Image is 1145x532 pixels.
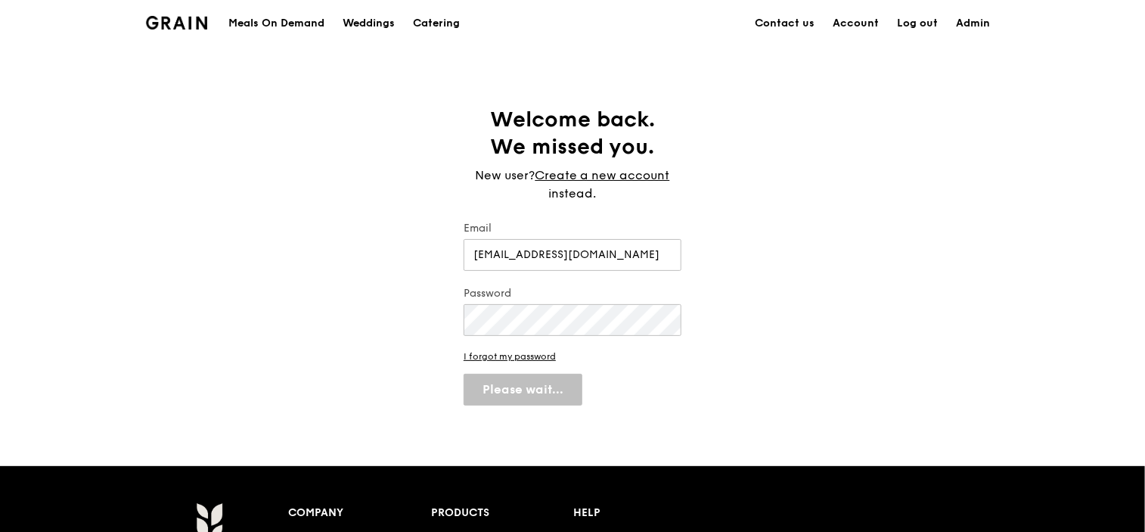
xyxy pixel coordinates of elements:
a: Create a new account [535,166,670,185]
a: Catering [404,1,469,46]
h1: Welcome back. We missed you. [464,106,681,160]
a: Contact us [746,1,824,46]
a: I forgot my password [464,351,681,362]
div: Products [431,502,574,524]
div: Help [574,502,717,524]
img: Grain [146,16,207,30]
a: Admin [947,1,999,46]
a: Account [824,1,888,46]
label: Password [464,286,681,301]
span: New user? [476,168,535,182]
div: Weddings [343,1,395,46]
div: Company [288,502,431,524]
button: Please wait... [464,374,582,406]
label: Email [464,221,681,236]
span: instead. [549,186,597,201]
a: Weddings [334,1,404,46]
a: Log out [888,1,947,46]
div: Meals On Demand [228,1,324,46]
div: Catering [413,1,460,46]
